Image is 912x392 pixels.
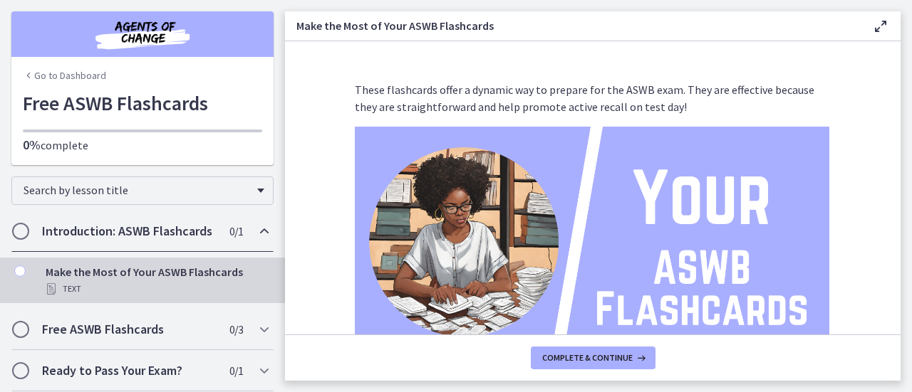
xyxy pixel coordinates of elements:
span: 0 / 3 [229,321,243,338]
a: Go to Dashboard [23,68,106,83]
p: These flashcards offer a dynamic way to prepare for the ASWB exam. They are effective because the... [355,81,831,115]
h2: Introduction: ASWB Flashcards [42,223,216,240]
span: Complete & continue [542,352,633,364]
span: 0 / 1 [229,362,243,379]
p: complete [23,137,262,154]
h2: Ready to Pass Your Exam? [42,362,216,379]
div: Text [46,280,268,297]
h3: Make the Most of Your ASWB Flashcards [296,17,849,34]
span: 0 / 1 [229,223,243,240]
h1: Free ASWB Flashcards [23,88,262,118]
img: Agents of Change [57,17,228,51]
div: Make the Most of Your ASWB Flashcards [46,263,268,297]
span: 0% [23,137,41,153]
span: Search by lesson title [24,183,250,197]
button: Complete & continue [531,346,655,369]
div: Search by lesson title [11,176,274,205]
h2: Free ASWB Flashcards [42,321,216,338]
